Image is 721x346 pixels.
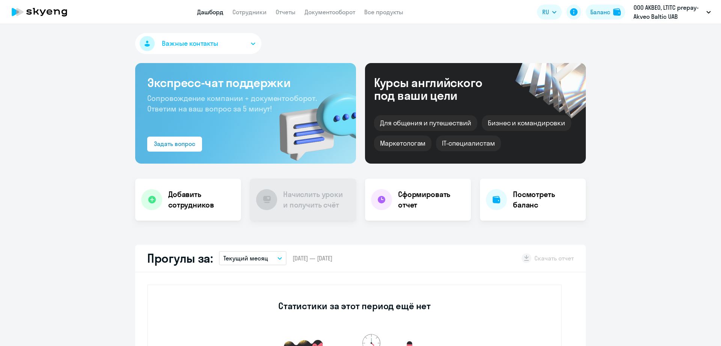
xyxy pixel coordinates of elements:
span: RU [542,8,549,17]
div: Курсы английского под ваши цели [374,76,502,102]
a: Отчеты [276,8,296,16]
button: RU [537,5,562,20]
button: Важные контакты [135,33,261,54]
button: Балансbalance [586,5,625,20]
div: Задать вопрос [154,139,195,148]
a: Дашборд [197,8,223,16]
div: Для общения и путешествий [374,115,477,131]
span: [DATE] — [DATE] [293,254,332,262]
img: balance [613,8,621,16]
button: Задать вопрос [147,137,202,152]
h4: Посмотреть баланс [513,189,580,210]
img: bg-img [268,79,356,164]
button: ООО АКВЕО, LTITC prepay-Akveo Baltic UAB [630,3,715,21]
span: Сопровождение компании + документооборот. Ответим на ваш вопрос за 5 минут! [147,93,317,113]
div: Бизнес и командировки [482,115,571,131]
button: Текущий месяц [219,251,287,265]
h3: Экспресс-чат поддержки [147,75,344,90]
h4: Добавить сотрудников [168,189,235,210]
div: Баланс [590,8,610,17]
h4: Начислить уроки и получить счёт [283,189,348,210]
div: IT-специалистам [436,135,501,151]
p: ООО АКВЕО, LTITC prepay-Akveo Baltic UAB [634,3,703,21]
a: Все продукты [364,8,403,16]
p: Текущий месяц [223,254,268,263]
h3: Статистики за этот период ещё нет [278,300,430,312]
h2: Прогулы за: [147,251,213,266]
div: Маркетологам [374,135,431,151]
a: Документооборот [305,8,355,16]
span: Важные контакты [162,39,218,48]
h4: Сформировать отчет [398,189,465,210]
a: Сотрудники [232,8,267,16]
